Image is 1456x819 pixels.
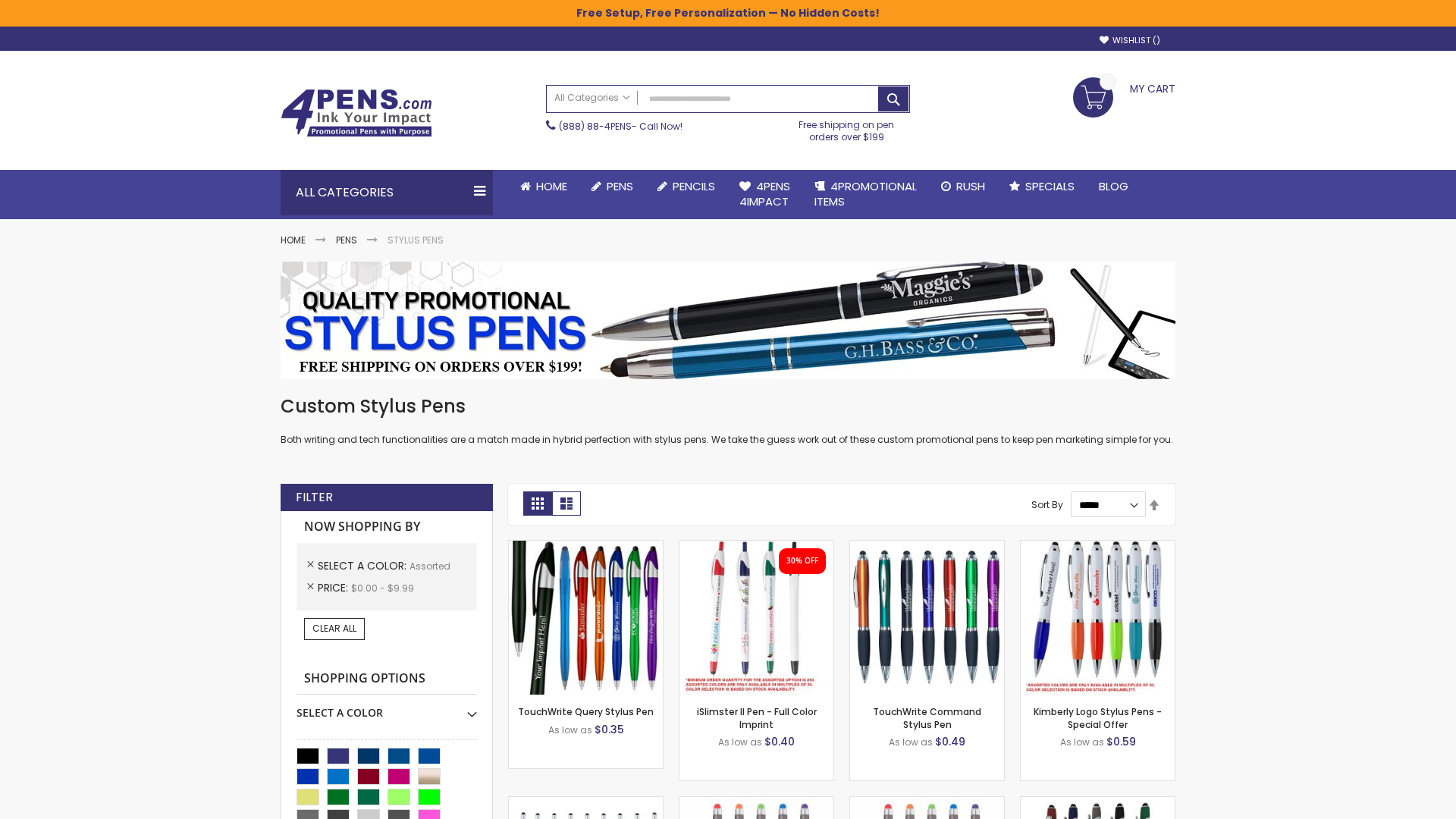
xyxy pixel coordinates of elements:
[281,262,1175,379] img: Stylus Pens
[523,491,552,516] strong: Grid
[1021,796,1175,809] a: Custom Soft Touch® Metal Pens with Stylus-Assorted
[783,113,911,143] div: Free shipping on pen orders over $199
[281,234,306,246] a: Home
[607,178,633,194] span: Pens
[509,796,663,809] a: Stiletto Advertising Stylus Pens-Assorted
[297,511,477,543] strong: Now Shopping by
[559,120,682,133] span: - Call Now!
[1100,35,1160,46] a: Wishlist
[281,89,432,137] img: 4Pens Custom Pens and Promotional Products
[554,92,630,104] span: All Categories
[850,540,1004,553] a: TouchWrite Command Stylus Pen-Assorted
[850,796,1004,809] a: Islander Softy Gel with Stylus - ColorJet Imprint-Assorted
[508,170,579,203] a: Home
[997,170,1087,203] a: Specials
[351,582,414,595] span: $0.00 - $9.99
[1106,734,1136,749] span: $0.59
[873,705,981,730] a: TouchWrite Command Stylus Pen
[697,705,817,730] a: iSlimster II Pen - Full Color Imprint
[547,86,638,111] a: All Categories
[727,170,802,219] a: 4Pens4impact
[679,796,833,809] a: Islander Softy Gel Pen with Stylus-Assorted
[509,540,663,553] a: TouchWrite Query Stylus Pen-Assorted
[935,734,965,749] span: $0.49
[889,736,933,748] span: As low as
[281,170,493,215] div: All Categories
[297,663,477,695] strong: Shopping Options
[1034,705,1162,730] a: Kimberly Logo Stylus Pens - Special Offer
[281,394,1175,447] div: Both writing and tech functionalities are a match made in hybrid perfection with stylus pens. We ...
[786,556,818,566] div: 30% OFF
[645,170,727,203] a: Pencils
[850,541,1004,695] img: TouchWrite Command Stylus Pen-Assorted
[579,170,645,203] a: Pens
[739,178,790,209] span: 4Pens 4impact
[595,722,624,737] span: $0.35
[296,489,333,506] strong: Filter
[814,178,917,209] span: 4PROMOTIONAL ITEMS
[1087,170,1141,203] a: Blog
[929,170,997,203] a: Rush
[536,178,567,194] span: Home
[518,705,654,718] a: TouchWrite Query Stylus Pen
[1099,178,1128,194] span: Blog
[509,541,663,695] img: TouchWrite Query Stylus Pen-Assorted
[318,558,409,573] span: Select A Color
[304,618,365,639] a: Clear All
[297,695,477,720] div: Select A Color
[559,120,632,133] a: (888) 88-4PENS
[679,540,833,553] a: iSlimster II - Full Color-Assorted
[1021,540,1175,553] a: Kimberly Logo Stylus Pens-Assorted
[802,170,929,219] a: 4PROMOTIONALITEMS
[764,734,795,749] span: $0.40
[1060,736,1104,748] span: As low as
[312,622,356,635] span: Clear All
[388,234,444,246] strong: Stylus Pens
[318,580,351,595] span: Price
[1031,498,1063,511] label: Sort By
[548,723,592,736] span: As low as
[336,234,357,246] a: Pens
[679,541,833,695] img: iSlimster II - Full Color-Assorted
[673,178,715,194] span: Pencils
[1025,178,1075,194] span: Specials
[956,178,985,194] span: Rush
[1021,541,1175,695] img: Kimberly Logo Stylus Pens-Assorted
[409,560,450,573] span: Assorted
[718,736,762,748] span: As low as
[281,394,1175,419] h1: Custom Stylus Pens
